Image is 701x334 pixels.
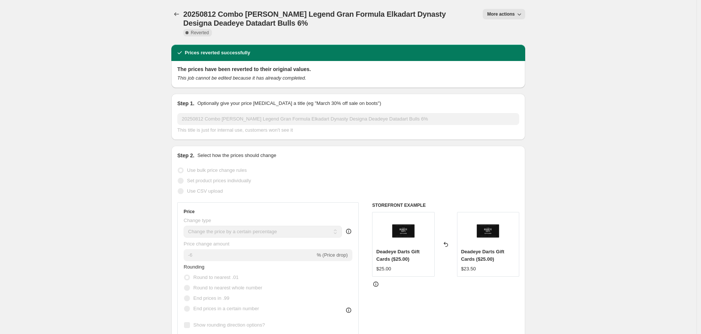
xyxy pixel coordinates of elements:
[317,252,348,258] span: % (Price drop)
[177,152,194,159] h2: Step 2.
[184,264,204,270] span: Rounding
[177,100,194,107] h2: Step 1.
[177,127,293,133] span: This title is just for internal use, customers won't see it
[171,9,182,19] button: Price change jobs
[461,265,476,273] div: $23.50
[187,178,251,183] span: Set product prices individually
[184,241,229,247] span: Price change amount
[191,30,209,36] span: Reverted
[185,49,250,57] h2: Prices reverted successfully
[193,306,259,311] span: End prices in a certain number
[177,75,306,81] i: This job cannot be edited because it has already completed.
[197,100,381,107] p: Optionally give your price [MEDICAL_DATA] a title (eg "March 30% off sale on boots")
[193,295,229,301] span: End prices in .99
[487,11,515,17] span: More actions
[184,209,194,215] h3: Price
[197,152,276,159] p: Select how the prices should change
[183,10,446,27] span: 20250812 Combo [PERSON_NAME] Legend Gran Formula Elkadart Dynasty Designa Deadeye Datadart Bulls 6%
[376,265,391,273] div: $25.00
[193,274,238,280] span: Round to nearest .01
[461,249,504,262] span: Deadeye Darts Gift Cards ($25.00)
[177,65,519,73] h2: The prices have been reverted to their original values.
[193,322,265,328] span: Show rounding direction options?
[345,228,352,235] div: help
[187,188,223,194] span: Use CSV upload
[483,9,525,19] button: More actions
[184,249,315,261] input: -15
[177,113,519,125] input: 30% off holiday sale
[376,249,419,262] span: Deadeye Darts Gift Cards ($25.00)
[184,218,211,223] span: Change type
[473,216,503,246] img: Giftcard-Updated_80x.png
[388,216,418,246] img: Giftcard-Updated_80x.png
[193,285,262,290] span: Round to nearest whole number
[187,167,247,173] span: Use bulk price change rules
[372,202,519,208] h6: STOREFRONT EXAMPLE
